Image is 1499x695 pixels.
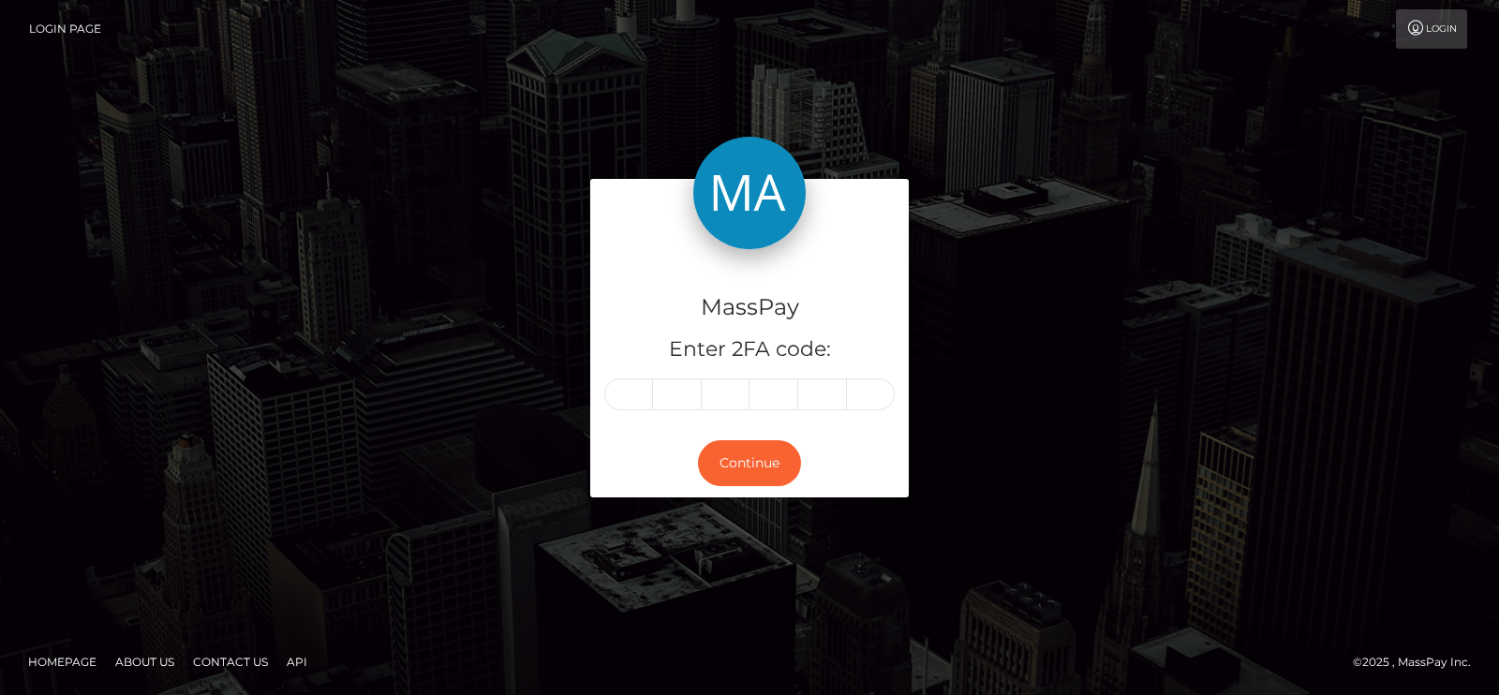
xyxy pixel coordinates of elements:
[693,137,806,249] img: MassPay
[604,291,895,324] h4: MassPay
[21,647,104,676] a: Homepage
[1396,9,1467,49] a: Login
[604,335,895,364] h5: Enter 2FA code:
[279,647,315,676] a: API
[1353,652,1485,673] div: © 2025 , MassPay Inc.
[108,647,182,676] a: About Us
[698,440,801,486] button: Continue
[186,647,275,676] a: Contact Us
[29,9,101,49] a: Login Page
